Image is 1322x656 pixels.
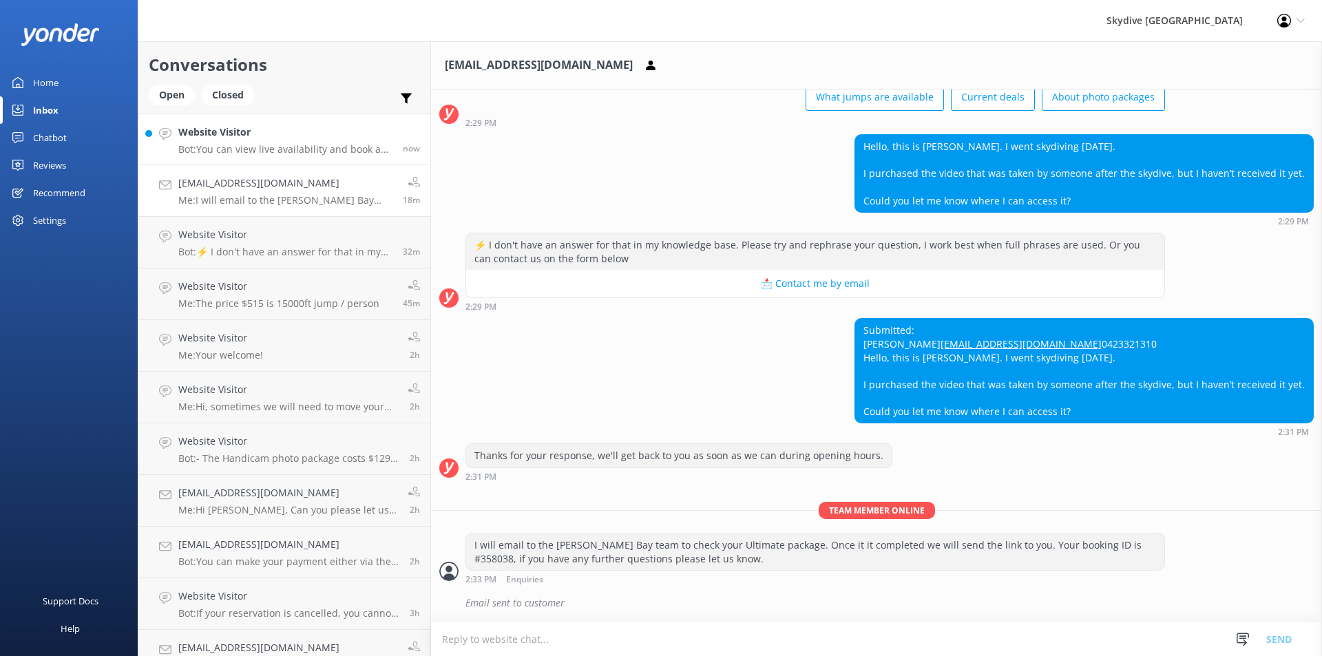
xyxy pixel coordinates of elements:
strong: 2:33 PM [465,575,496,584]
h4: Website Visitor [178,589,399,604]
a: [EMAIL_ADDRESS][DOMAIN_NAME]Me:I will email to the [PERSON_NAME] Bay team to check your Ultimate ... [138,165,430,217]
a: Website VisitorBot:⚡ I don't have an answer for that in my knowledge base. Please try and rephras... [138,217,430,268]
strong: 2:31 PM [465,473,496,481]
p: Me: The price $515 is 15000ft jump / person [178,297,379,310]
a: Website VisitorBot:You can view live availability and book a tandem skydive online. Please visit ... [138,114,430,165]
h4: [EMAIL_ADDRESS][DOMAIN_NAME] [178,640,397,655]
span: Enquiries [506,575,543,584]
h4: [EMAIL_ADDRESS][DOMAIN_NAME] [178,176,392,191]
span: Sep 29 2025 02:51pm (UTC +10:00) Australia/Brisbane [403,142,420,154]
div: Sep 29 2025 02:33pm (UTC +10:00) Australia/Brisbane [465,574,1165,584]
span: Sep 29 2025 12:07pm (UTC +10:00) Australia/Brisbane [410,401,420,412]
span: Sep 29 2025 11:38am (UTC +10:00) Australia/Brisbane [410,607,420,619]
a: Website VisitorMe:Hi, sometimes we will need to move your check in time due to the weather or ope... [138,372,430,423]
div: Sep 29 2025 02:31pm (UTC +10:00) Australia/Brisbane [854,427,1314,436]
a: [EMAIL_ADDRESS][DOMAIN_NAME]Me:Hi [PERSON_NAME], Can you please let us know which location and wh... [138,475,430,527]
div: Sep 29 2025 02:31pm (UTC +10:00) Australia/Brisbane [465,472,892,481]
span: Sep 29 2025 12:51pm (UTC +10:00) Australia/Brisbane [410,349,420,361]
span: Sep 29 2025 02:19pm (UTC +10:00) Australia/Brisbane [403,246,420,257]
div: Sep 29 2025 02:29pm (UTC +10:00) Australia/Brisbane [854,216,1314,226]
div: Sep 29 2025 02:29pm (UTC +10:00) Australia/Brisbane [465,301,1165,311]
h4: [EMAIL_ADDRESS][DOMAIN_NAME] [178,485,397,500]
a: Closed [202,87,261,102]
p: Bot: You can make your payment either via the website or over the phone by calling [PHONE_NUMBER]... [178,556,399,568]
button: Current deals [951,83,1035,111]
div: Settings [33,207,66,234]
button: What jumps are available [806,83,944,111]
span: Sep 29 2025 02:33pm (UTC +10:00) Australia/Brisbane [403,194,420,206]
div: Chatbot [33,124,67,151]
a: Website VisitorMe:The price $515 is 15000ft jump / person45m [138,268,430,320]
div: Reviews [33,151,66,179]
span: Team member online [819,502,935,519]
h4: Website Visitor [178,125,392,140]
h3: [EMAIL_ADDRESS][DOMAIN_NAME] [445,56,633,74]
img: yonder-white-logo.png [21,23,100,46]
div: Help [61,615,80,642]
div: ⚡ I don't have an answer for that in my knowledge base. Please try and rephrase your question, I ... [466,233,1164,270]
span: Sep 29 2025 12:04pm (UTC +10:00) Australia/Brisbane [410,452,420,464]
span: Sep 29 2025 11:57am (UTC +10:00) Australia/Brisbane [410,504,420,516]
h4: [EMAIL_ADDRESS][DOMAIN_NAME] [178,537,399,552]
strong: 2:29 PM [1278,218,1309,226]
div: Recommend [33,179,85,207]
h4: Website Visitor [178,279,379,294]
div: Sep 29 2025 02:29pm (UTC +10:00) Australia/Brisbane [465,118,1165,127]
strong: 2:29 PM [465,303,496,311]
div: 2025-09-29T04:36:21.542 [439,591,1314,615]
h2: Conversations [149,52,420,78]
h4: Website Visitor [178,330,263,346]
div: Closed [202,85,254,105]
div: Home [33,69,59,96]
p: Bot: If your reservation is cancelled, you cannot change the time and place. However, if you prov... [178,607,399,620]
a: Open [149,87,202,102]
h4: Website Visitor [178,434,399,449]
button: About photo packages [1042,83,1165,111]
p: Bot: ⚡ I don't have an answer for that in my knowledge base. Please try and rephrase your questio... [178,246,392,258]
p: Bot: You can view live availability and book a tandem skydive online. Please visit the specific l... [178,143,392,156]
span: Sep 29 2025 02:06pm (UTC +10:00) Australia/Brisbane [403,297,420,309]
div: Submitted: [PERSON_NAME] 0423321310 Hello, this is [PERSON_NAME]. I went skydiving [DATE]. I purc... [855,319,1313,423]
button: 📩 Contact me by email [466,270,1164,297]
strong: 2:29 PM [465,119,496,127]
a: Website VisitorBot:If your reservation is cancelled, you cannot change the time and place. Howeve... [138,578,430,630]
p: Bot: - The Handicam photo package costs $129 per person and includes photos of your entire experi... [178,452,399,465]
div: Support Docs [43,587,98,615]
p: Me: Hi [PERSON_NAME], Can you please let us know which location and what date are you booking for? [178,504,397,516]
a: Website VisitorMe:Your welcome!2h [138,320,430,372]
span: Sep 29 2025 11:53am (UTC +10:00) Australia/Brisbane [410,556,420,567]
p: Me: Hi, sometimes we will need to move your check in time due to the weather or operational reason. [178,401,397,413]
h4: Website Visitor [178,227,392,242]
div: Hello, this is [PERSON_NAME]. I went skydiving [DATE]. I purchased the video that was taken by so... [855,135,1313,212]
strong: 2:31 PM [1278,428,1309,436]
a: [EMAIL_ADDRESS][DOMAIN_NAME] [941,337,1102,350]
a: Website VisitorBot:- The Handicam photo package costs $129 per person and includes photos of your... [138,423,430,475]
div: Thanks for your response, we'll get back to you as soon as we can during opening hours. [466,444,892,467]
div: Email sent to customer [465,591,1314,615]
p: Me: I will email to the [PERSON_NAME] Bay team to check your Ultimate package. Once it it complet... [178,194,392,207]
div: Open [149,85,195,105]
p: Me: Your welcome! [178,349,263,361]
div: I will email to the [PERSON_NAME] Bay team to check your Ultimate package. Once it it completed w... [466,533,1164,570]
a: [EMAIL_ADDRESS][DOMAIN_NAME]Bot:You can make your payment either via the website or over the phon... [138,527,430,578]
h4: Website Visitor [178,382,397,397]
div: Inbox [33,96,59,124]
